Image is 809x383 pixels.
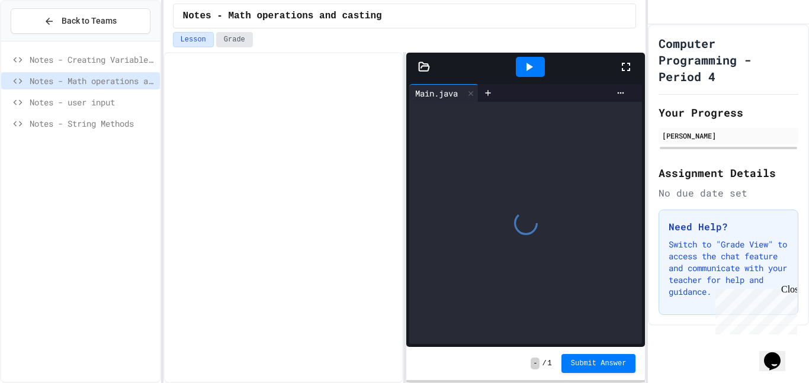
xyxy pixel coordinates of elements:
[662,130,795,141] div: [PERSON_NAME]
[542,359,546,368] span: /
[759,336,797,371] iframe: chat widget
[30,75,155,87] span: Notes - Math operations and casting
[409,87,464,99] div: Main.java
[30,96,155,108] span: Notes - user input
[659,104,798,121] h2: Your Progress
[62,15,117,27] span: Back to Teams
[548,359,552,368] span: 1
[561,354,636,373] button: Submit Answer
[173,32,214,47] button: Lesson
[669,239,788,298] p: Switch to "Grade View" to access the chat feature and communicate with your teacher for help and ...
[659,165,798,181] h2: Assignment Details
[409,84,479,102] div: Main.java
[711,284,797,334] iframe: chat widget
[669,220,788,234] h3: Need Help?
[659,186,798,200] div: No due date set
[30,117,155,130] span: Notes - String Methods
[5,5,82,75] div: Chat with us now!Close
[30,53,155,66] span: Notes - Creating Variables and Output
[571,359,627,368] span: Submit Answer
[659,35,798,85] h1: Computer Programming - Period 4
[216,32,253,47] button: Grade
[11,8,150,34] button: Back to Teams
[183,9,382,23] span: Notes - Math operations and casting
[531,358,540,369] span: -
